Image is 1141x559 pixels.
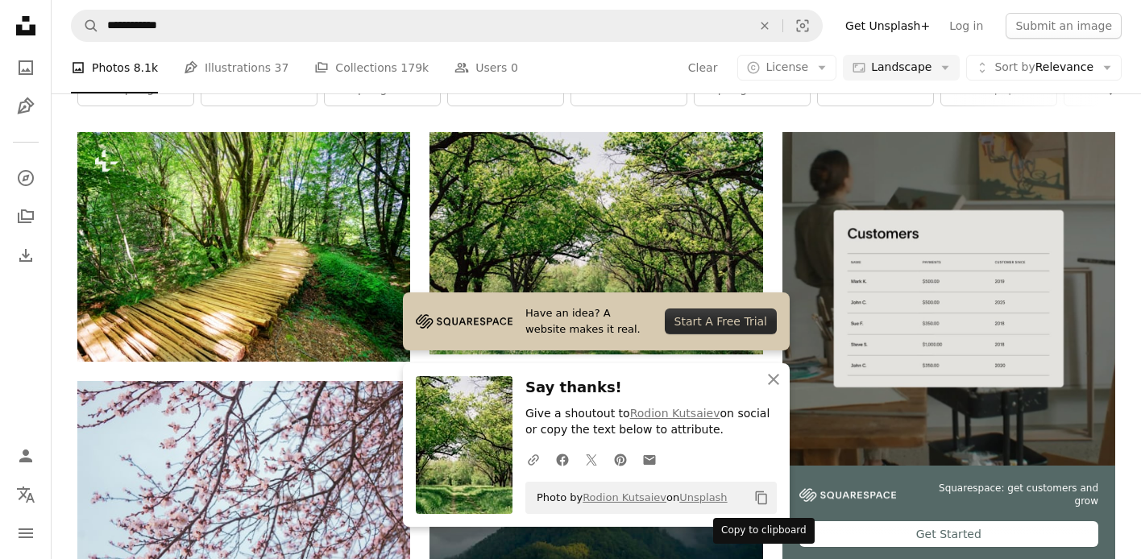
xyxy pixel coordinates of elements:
button: Landscape [843,55,960,81]
a: Get Unsplash+ [836,13,940,39]
a: Share on Pinterest [606,443,635,475]
a: Home — Unsplash [10,10,42,45]
img: file-1705255347840-230a6ab5bca9image [416,309,512,333]
button: Clear [747,10,782,41]
a: Photos [10,52,42,84]
form: Find visuals sitewide [71,10,823,42]
span: Sort by [994,60,1035,73]
img: Beautiful wooden path trail for nature trekking through lush forest landscape in Plitvice Lakes N... [77,132,410,361]
span: 0 [511,59,518,77]
a: Collections 179k [314,42,429,93]
a: Rodion Kutsaiev [583,491,666,503]
div: Copy to clipboard [713,518,815,544]
a: Illustrations 37 [184,42,288,93]
span: Photo by on [529,485,728,511]
a: Beautiful wooden path trail for nature trekking through lush forest landscape in Plitvice Lakes N... [77,239,410,254]
button: Language [10,478,42,511]
button: Copy to clipboard [748,484,775,511]
img: green trees [429,132,762,354]
span: Have an idea? A website makes it real. [525,305,652,337]
span: Squarespace: get customers and grow [915,482,1098,509]
a: Rodion Kutsaiev [630,407,720,420]
span: 179k [400,59,429,77]
a: Share over email [635,443,664,475]
span: 37 [275,59,289,77]
a: Explore [10,162,42,194]
a: Log in / Sign up [10,440,42,472]
a: cherry blossoms trees [77,484,410,499]
img: file-1747939142011-51e5cc87e3c9 [799,488,896,503]
a: Users 0 [454,42,518,93]
button: Sort byRelevance [966,55,1122,81]
h3: Say thanks! [525,376,777,400]
button: Clear [687,55,719,81]
a: Collections [10,201,42,233]
div: Start A Free Trial [665,308,777,334]
button: Search Unsplash [72,10,99,41]
span: Landscape [871,60,931,76]
a: Download History [10,239,42,271]
a: Log in [940,13,993,39]
span: License [766,60,808,73]
p: Give a shoutout to on social or copy the text below to attribute. [525,406,777,438]
a: green trees [429,235,762,250]
button: License [737,55,836,81]
a: Unsplash [679,491,727,503]
a: Share on Facebook [548,443,577,475]
button: Submit an image [1006,13,1122,39]
button: Visual search [783,10,822,41]
a: Illustrations [10,90,42,122]
button: Menu [10,517,42,549]
img: file-1747939376688-baf9a4a454ffimage [782,132,1115,465]
a: Have an idea? A website makes it real.Start A Free Trial [403,292,790,350]
span: Relevance [994,60,1093,76]
div: Get Started [799,521,1098,547]
a: Share on Twitter [577,443,606,475]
